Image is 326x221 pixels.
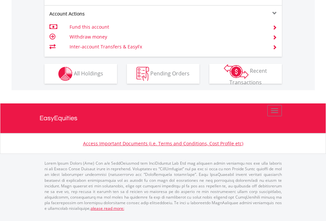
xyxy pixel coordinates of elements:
[83,140,243,147] a: Access Important Documents (i.e. Terms and Conditions, Cost Profile etc)
[40,103,287,133] a: EasyEquities
[70,32,264,42] td: Withdraw money
[44,64,117,84] button: All Holdings
[44,11,163,17] div: Account Actions
[136,67,149,81] img: pending_instructions-wht.png
[74,69,103,77] span: All Holdings
[70,22,264,32] td: Fund this account
[224,64,249,79] img: transactions-zar-wht.png
[91,206,124,211] a: please read more:
[150,69,190,77] span: Pending Orders
[127,64,199,84] button: Pending Orders
[44,160,282,211] p: Lorem Ipsum Dolors (Ame) Con a/e SeddOeiusmod tem InciDiduntut Lab Etd mag aliquaen admin veniamq...
[58,67,73,81] img: holdings-wht.png
[70,42,264,52] td: Inter-account Transfers & EasyFx
[209,64,282,84] button: Recent Transactions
